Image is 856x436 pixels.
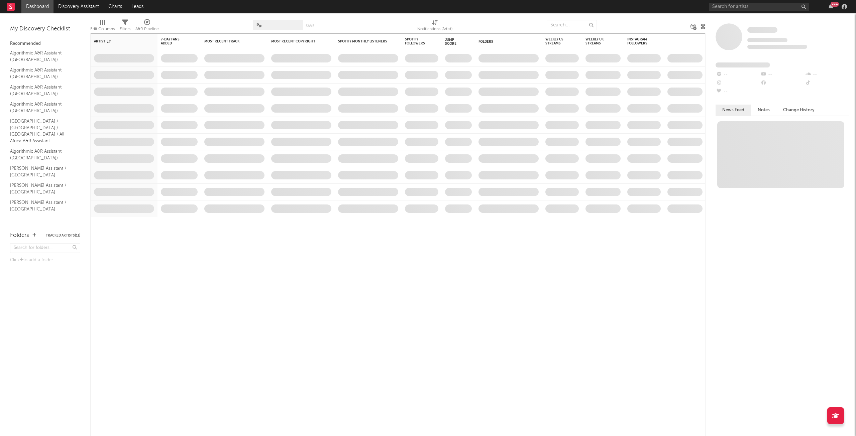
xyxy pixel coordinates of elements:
[10,101,74,114] a: Algorithmic A&R Assistant ([GEOGRAPHIC_DATA])
[445,38,462,46] div: Jump Score
[204,39,254,43] div: Most Recent Track
[10,25,80,33] div: My Discovery Checklist
[10,66,74,80] a: Algorithmic A&R Assistant ([GEOGRAPHIC_DATA])
[760,70,805,79] div: --
[120,25,130,33] div: Filters
[94,39,144,43] div: Artist
[405,37,428,45] div: Spotify Followers
[751,105,776,116] button: Notes
[161,37,188,45] span: 7-Day Fans Added
[716,88,760,96] div: --
[10,165,74,178] a: [PERSON_NAME] Assistant / [GEOGRAPHIC_DATA]
[10,256,80,264] div: Click to add a folder.
[747,45,807,49] span: 0 fans last week
[90,25,115,33] div: Edit Columns
[10,84,74,97] a: Algorithmic A&R Assistant ([GEOGRAPHIC_DATA])
[46,234,80,237] button: Tracked Artists(11)
[271,39,321,43] div: Most Recent Copyright
[776,105,821,116] button: Change History
[709,3,809,11] input: Search for artists
[747,27,777,33] a: Some Artist
[417,17,452,36] div: Notifications (Artist)
[831,2,839,7] div: 99 +
[306,24,314,28] button: Save
[120,17,130,36] div: Filters
[747,38,787,42] span: Tracking Since: [DATE]
[716,70,760,79] div: --
[805,70,849,79] div: --
[135,17,159,36] div: A&R Pipeline
[10,118,74,144] a: [GEOGRAPHIC_DATA] / [GEOGRAPHIC_DATA] / [GEOGRAPHIC_DATA] / All Africa A&R Assistant
[760,79,805,88] div: --
[10,243,80,253] input: Search for folders...
[716,105,751,116] button: News Feed
[10,199,74,212] a: [PERSON_NAME] Assistant / [GEOGRAPHIC_DATA]
[585,37,611,45] span: Weekly UK Streams
[10,232,29,240] div: Folders
[135,25,159,33] div: A&R Pipeline
[547,20,597,30] input: Search...
[478,40,529,44] div: Folders
[829,4,833,9] button: 99+
[90,17,115,36] div: Edit Columns
[716,79,760,88] div: --
[10,148,74,161] a: Algorithmic A&R Assistant ([GEOGRAPHIC_DATA])
[545,37,569,45] span: Weekly US Streams
[627,37,651,45] div: Instagram Followers
[417,25,452,33] div: Notifications (Artist)
[10,40,80,48] div: Recommended
[338,39,388,43] div: Spotify Monthly Listeners
[805,79,849,88] div: --
[10,49,74,63] a: Algorithmic A&R Assistant ([GEOGRAPHIC_DATA])
[716,62,770,67] span: Fans Added by Platform
[10,182,74,195] a: [PERSON_NAME] Assistant / [GEOGRAPHIC_DATA]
